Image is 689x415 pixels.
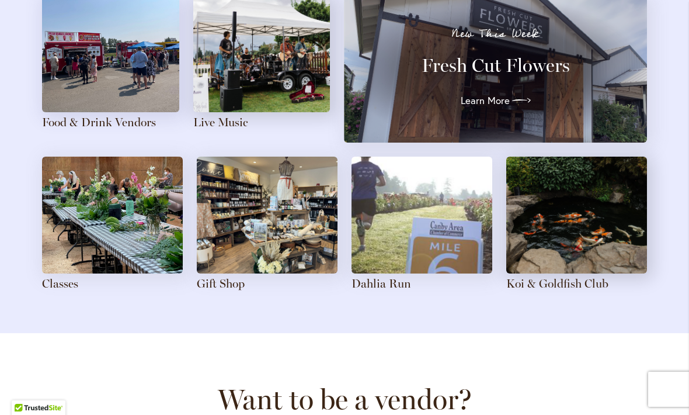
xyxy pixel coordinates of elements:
p: New This Week [365,28,626,40]
img: Blank canvases are set up on long tables in anticipation of an art class [42,157,183,274]
a: Koi & Goldfish Club [506,276,608,290]
a: Food & Drink Vendors [42,115,156,129]
h3: Fresh Cut Flowers [365,54,626,77]
span: Learn More [461,94,510,108]
img: Orange and white mottled koi swim in a rock-lined pond [506,157,647,274]
a: Classes [42,276,78,290]
a: Learn More [461,91,531,110]
a: Live Music [193,115,248,129]
a: Dahlia Run [352,276,411,290]
img: A runner passes the mile 6 sign in a field of dahlias [352,157,492,274]
img: The dahlias themed gift shop has a feature table in the center, with shelves of local and special... [197,157,337,274]
a: Gift Shop [197,276,245,290]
